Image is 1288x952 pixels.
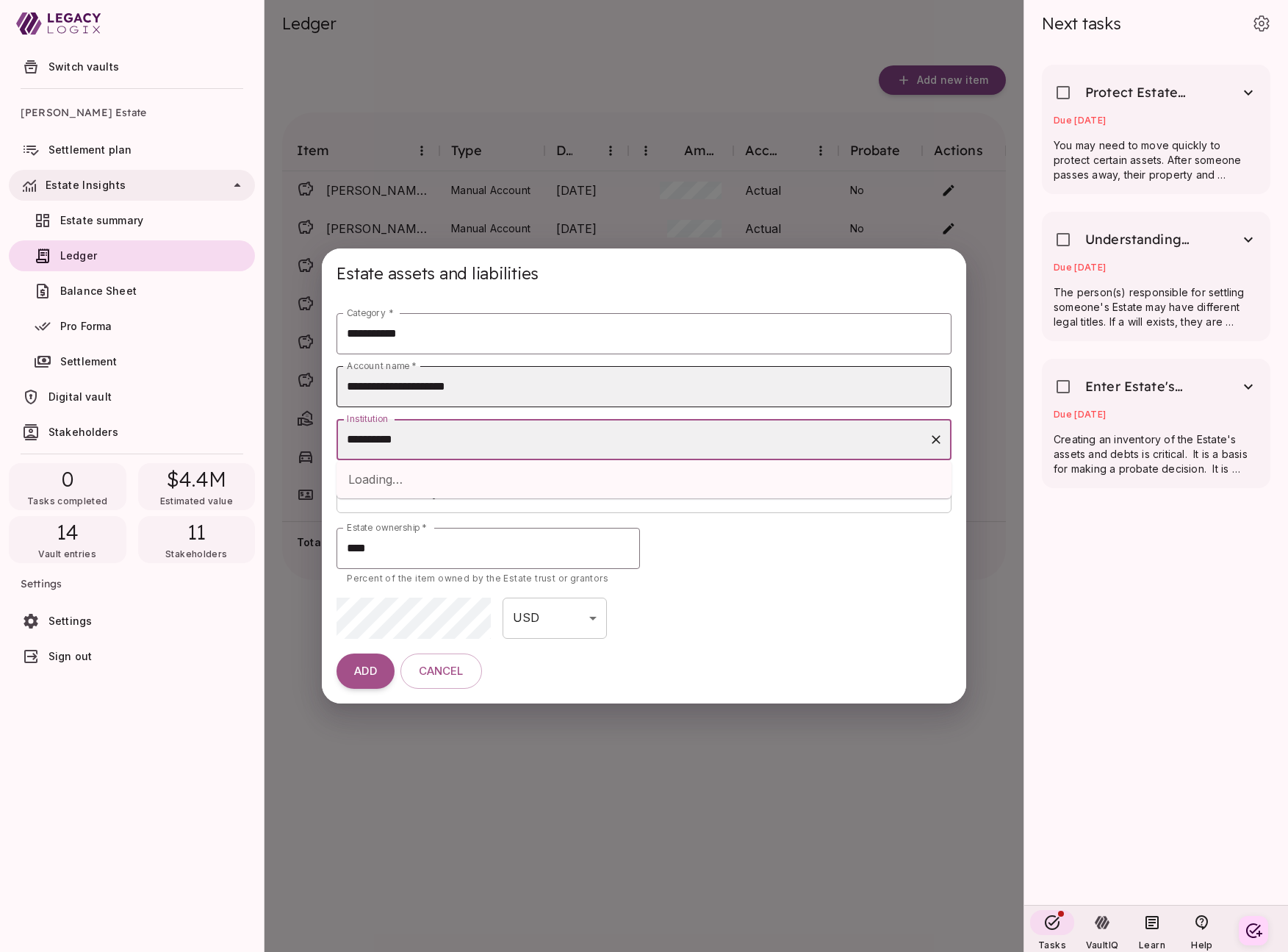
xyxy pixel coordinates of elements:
[347,521,427,534] label: Estate ownership
[347,573,608,584] span: Percent of the item owned by the Estate trust or grantors
[48,426,118,438] span: Stakeholders
[187,519,206,545] span: 11
[46,179,126,191] span: Estate Insights
[21,95,243,130] span: [PERSON_NAME] Estate
[1085,378,1194,396] span: Enter Estate's Asset and Debts
[62,466,73,493] span: 0
[1139,940,1165,951] span: Learn
[160,495,233,507] span: Estimated value
[354,665,376,679] span: ADD
[60,214,143,226] span: Estate summary
[1191,940,1212,951] span: Help
[1054,432,1259,476] p: Creating an inventory of the Estate's assets and debts is critical. It is a basis for making a pr...
[48,143,132,156] span: Settlement plan
[1086,940,1118,951] span: VaultIQ
[21,566,243,601] span: Settings
[1054,285,1259,329] p: The person(s) responsible for settling someone's Estate may have different legal titles. If a wil...
[48,60,119,73] span: Switch vaults
[60,284,137,297] span: Balance Sheet
[337,654,394,689] button: ADD
[347,359,417,372] label: Account name
[347,412,389,425] label: Institution
[60,249,97,262] span: Ledger
[60,355,118,368] span: Settlement
[1054,262,1107,273] span: Due [DATE]
[1038,940,1066,951] span: Tasks
[48,390,112,403] span: Digital vault
[165,548,227,559] span: Stakeholders
[926,429,946,450] button: Clear
[419,665,464,679] span: Cancel
[1054,409,1107,420] span: Due [DATE]
[337,263,539,284] span: Estate assets and liabilities
[1085,84,1194,101] span: Protect Estate Assets
[1239,916,1268,945] button: Create your first task
[1054,138,1259,182] p: You may need to move quickly to protect certain assets. After someone passes away, their property...
[503,598,607,639] div: USD
[347,485,439,500] span: Held individually
[57,519,79,545] span: 14
[1042,13,1121,34] span: Next tasks
[400,654,482,689] button: Cancel
[48,615,92,627] span: Settings
[337,460,951,498] div: Loading…
[167,466,226,493] span: $4.4M
[347,307,393,319] label: Category *
[48,650,92,662] span: Sign out
[27,495,107,507] span: Tasks completed
[1054,115,1107,126] span: Due [DATE]
[1085,231,1194,248] span: Understanding the role of Executor/Administrator/Trustee
[38,548,96,559] span: Vault entries
[60,320,112,332] span: Pro Forma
